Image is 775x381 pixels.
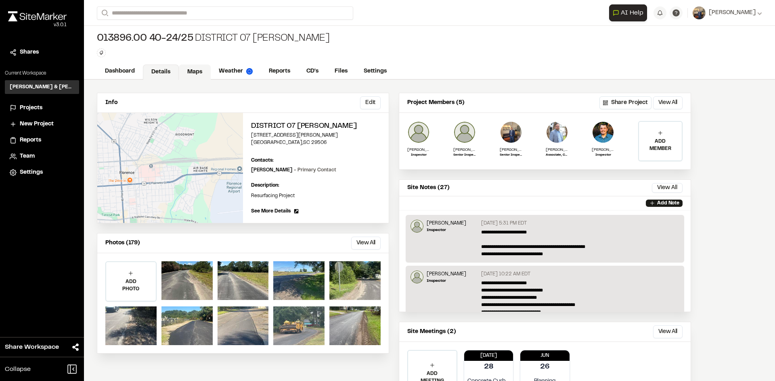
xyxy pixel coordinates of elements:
[609,4,650,21] div: Open AI Assistant
[20,48,39,57] span: Shares
[97,6,111,20] button: Search
[251,139,381,146] p: [GEOGRAPHIC_DATA] , SC 29506
[407,98,465,107] p: Project Members (5)
[453,147,476,153] p: [PERSON_NAME] III
[10,152,74,161] a: Team
[143,65,179,80] a: Details
[407,121,430,144] img: Darby Boykin
[10,83,74,91] h3: [PERSON_NAME] & [PERSON_NAME] Inc.
[546,147,568,153] p: [PERSON_NAME] [PERSON_NAME], PE, PMP
[10,104,74,112] a: Projects
[5,70,79,77] p: Current Workspace
[411,271,423,283] img: Darby Boykin
[500,147,522,153] p: [PERSON_NAME]
[251,157,274,164] p: Contacts:
[5,342,59,352] span: Share Workspace
[10,120,74,129] a: New Project
[20,120,54,129] span: New Project
[464,352,513,359] p: [DATE]
[20,104,42,112] span: Projects
[10,168,74,177] a: Settings
[261,64,298,79] a: Reports
[97,32,193,45] span: 013896.00 40-24/25
[652,183,683,193] button: View All
[105,98,117,107] p: Info
[251,192,381,200] p: Resurfacing Project
[653,325,683,338] button: View All
[427,271,466,278] p: [PERSON_NAME]
[251,167,336,174] p: [PERSON_NAME]
[407,147,430,153] p: [PERSON_NAME]
[8,21,67,29] div: Oh geez...please don't...
[246,68,253,75] img: precipai.png
[294,168,336,172] span: - Primary Contact
[599,96,651,109] button: Share Project
[500,153,522,158] p: Senior Inspector
[546,121,568,144] img: J. Mike Simpson Jr., PE, PMP
[298,64,327,79] a: CD's
[427,227,466,233] p: Inspector
[653,96,683,109] button: View All
[105,239,140,248] p: Photos (179)
[97,48,106,57] button: Edit Tags
[639,138,682,152] p: ADD MEMBER
[411,220,423,233] img: Darby Boykin
[179,65,211,80] a: Maps
[500,121,522,144] img: David W Hyatt
[97,32,330,45] div: District 07 [PERSON_NAME]
[10,48,74,57] a: Shares
[327,64,356,79] a: Files
[453,153,476,158] p: Senior Inspector
[453,121,476,144] img: Glenn David Smoak III
[592,147,614,153] p: [PERSON_NAME]
[211,64,261,79] a: Weather
[20,168,43,177] span: Settings
[657,200,679,207] p: Add Note
[520,352,570,359] p: Jun
[106,278,156,293] p: ADD PHOTO
[540,362,550,373] p: 26
[97,64,143,79] a: Dashboard
[407,153,430,158] p: Inspector
[709,8,756,17] span: [PERSON_NAME]
[609,4,647,21] button: Open AI Assistant
[356,64,395,79] a: Settings
[546,153,568,158] p: Associate, CEI
[10,136,74,145] a: Reports
[407,183,450,192] p: Site Notes (27)
[427,220,466,227] p: [PERSON_NAME]
[20,152,35,161] span: Team
[8,11,67,21] img: rebrand.png
[351,237,381,250] button: View All
[481,271,530,278] p: [DATE] 10:22 AM EDT
[481,220,527,227] p: [DATE] 5:31 PM EDT
[251,208,291,215] span: See More Details
[484,362,493,373] p: 28
[693,6,706,19] img: User
[427,278,466,284] p: Inspector
[621,8,643,18] span: AI Help
[360,96,381,109] button: Edit
[251,132,381,139] p: [STREET_ADDRESS][PERSON_NAME]
[592,153,614,158] p: Inspector
[592,121,614,144] img: Phillip Harrington
[407,327,456,336] p: Site Meetings (2)
[693,6,762,19] button: [PERSON_NAME]
[5,364,31,374] span: Collapse
[20,136,41,145] span: Reports
[251,121,381,132] h2: District 07 [PERSON_NAME]
[251,182,381,189] p: Description:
